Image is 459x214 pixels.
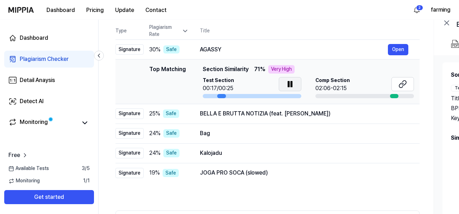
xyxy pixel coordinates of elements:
span: 71 % [254,65,265,74]
th: Title [200,23,420,39]
a: Detect AI [4,93,94,110]
button: Get started [4,190,94,204]
button: Update [109,3,140,17]
div: Safe [163,129,180,138]
a: Plagiarism Checker [4,51,94,68]
button: Open [388,44,408,55]
div: Top Matching [149,65,186,98]
div: Plagiarism Checker [20,55,69,63]
div: 02:06-02:15 [315,84,350,93]
div: BELLA E BRUTTA NOTIZIA (feat. [PERSON_NAME]) [200,109,408,118]
span: 25 % [149,109,160,118]
span: Section Similarity [203,65,249,74]
span: 1 / 1 [83,177,90,184]
img: logo [8,7,34,13]
div: Signature [115,148,144,158]
span: 19 % [149,169,160,177]
div: Dashboard [20,34,48,42]
div: Signature [115,168,144,178]
img: 알림 [413,6,421,14]
a: Dashboard [4,30,94,46]
span: 3 / 5 [82,165,90,172]
div: Safe [163,169,179,177]
span: Free [8,151,20,159]
span: Test Section [203,77,234,84]
div: Plagiarism Rate [149,24,189,38]
span: 24 % [149,129,161,138]
div: Very High [268,65,295,74]
div: AGASSY [200,45,388,54]
div: Kalojadu [200,149,408,157]
span: Monitoring [8,177,40,184]
a: Monitoring [8,118,77,128]
span: 24 % [149,149,161,157]
div: Detect AI [20,97,44,106]
div: Bag [200,129,408,138]
th: Type [115,23,144,40]
span: Comp Section [315,77,350,84]
a: Free [8,151,29,159]
div: Signature [115,44,144,55]
span: 30 % [149,45,161,54]
div: Safe [163,109,179,118]
div: 2 [416,5,423,11]
a: Update [109,0,140,20]
div: 00:17/00:25 [203,84,234,93]
div: JOGA PRO SOCA (slowed) [200,169,408,177]
div: Detail Anaysis [20,76,55,84]
div: Safe [163,45,180,54]
div: Signature [115,108,144,119]
button: farming [431,6,451,14]
div: Safe [163,149,180,157]
button: Dashboard [41,3,81,17]
div: Monitoring [20,118,48,128]
button: Contact [140,3,172,17]
a: Detail Anaysis [4,72,94,89]
button: Pricing [81,3,109,17]
span: Available Tests [8,165,49,172]
div: Signature [115,128,144,139]
button: 알림2 [411,4,422,15]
